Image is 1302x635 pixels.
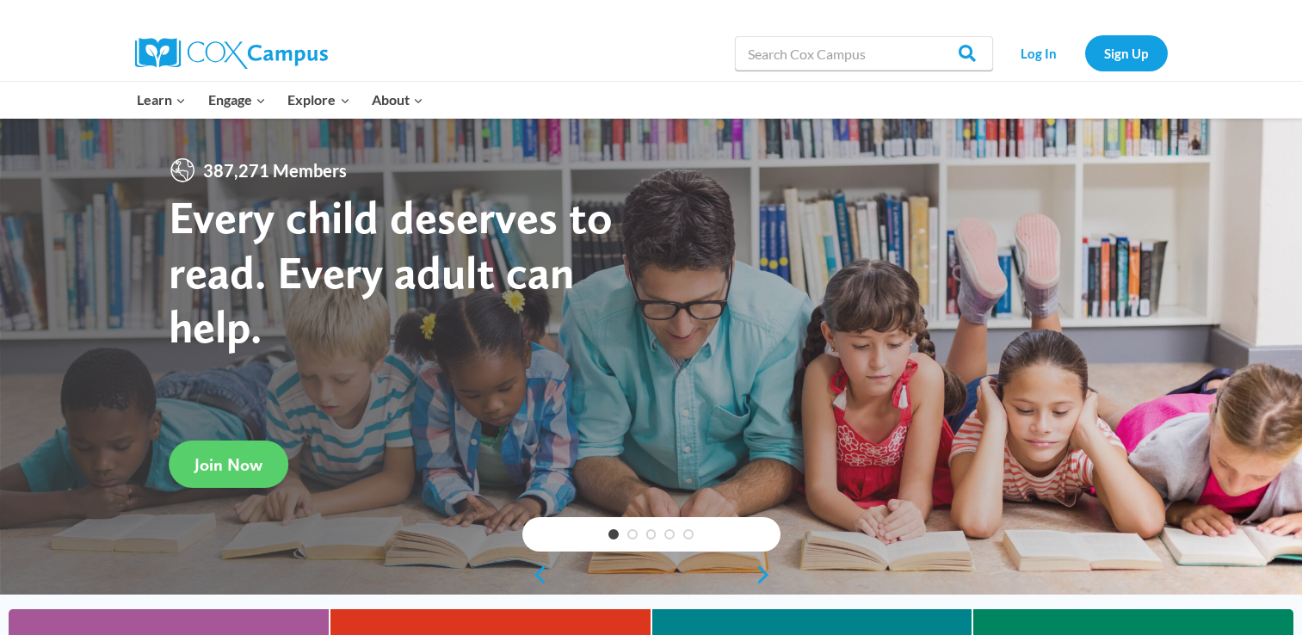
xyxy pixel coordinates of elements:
a: Sign Up [1085,35,1168,71]
span: Join Now [194,454,262,475]
a: previous [522,564,548,585]
span: 387,271 Members [196,157,354,184]
a: Join Now [169,441,288,488]
a: Log In [1002,35,1077,71]
nav: Primary Navigation [126,82,435,118]
span: Learn [137,89,186,111]
a: 1 [608,529,619,539]
a: 5 [683,529,694,539]
a: 2 [627,529,638,539]
span: About [372,89,423,111]
a: 3 [646,529,657,539]
a: 4 [664,529,675,539]
a: next [755,564,781,585]
input: Search Cox Campus [735,36,993,71]
span: Engage [208,89,266,111]
nav: Secondary Navigation [1002,35,1168,71]
span: Explore [287,89,349,111]
img: Cox Campus [135,38,328,69]
strong: Every child deserves to read. Every adult can help. [169,189,613,354]
div: content slider buttons [522,558,781,592]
